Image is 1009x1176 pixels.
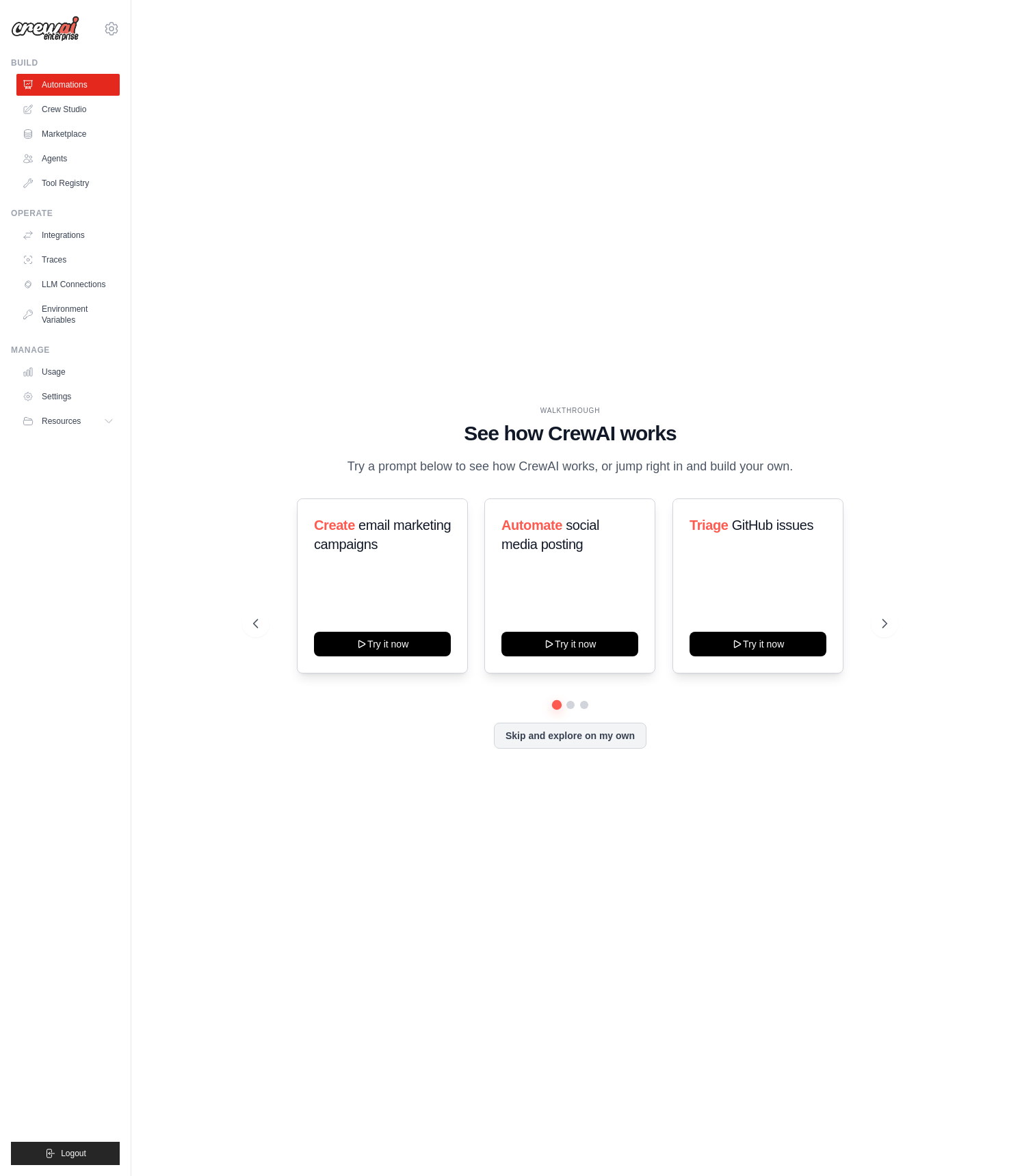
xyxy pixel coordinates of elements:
[253,421,887,446] h1: See how CrewAI works
[11,208,120,219] div: Operate
[494,723,646,749] button: Skip and explore on my own
[690,632,826,656] button: Try it now
[16,273,120,295] a: LLM Connections
[314,632,451,656] button: Try it now
[16,224,120,246] a: Integrations
[61,1148,86,1159] span: Logout
[16,74,120,96] a: Automations
[341,457,800,477] p: Try a prompt below to see how CrewAI works, or jump right in and build your own.
[11,16,79,42] img: Logo
[11,57,120,68] div: Build
[42,416,81,427] span: Resources
[690,518,729,533] span: Triage
[314,518,451,552] span: email marketing campaigns
[16,298,120,331] a: Environment Variables
[16,249,120,271] a: Traces
[731,518,813,533] span: GitHub issues
[16,172,120,194] a: Tool Registry
[253,405,887,416] div: WALKTHROUGH
[501,632,638,656] button: Try it now
[16,410,120,432] button: Resources
[16,98,120,120] a: Crew Studio
[501,518,562,533] span: Automate
[16,386,120,407] a: Settings
[11,345,120,356] div: Manage
[11,1142,120,1165] button: Logout
[314,518,355,533] span: Create
[16,361,120,383] a: Usage
[16,123,120,145] a: Marketplace
[16,148,120,170] a: Agents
